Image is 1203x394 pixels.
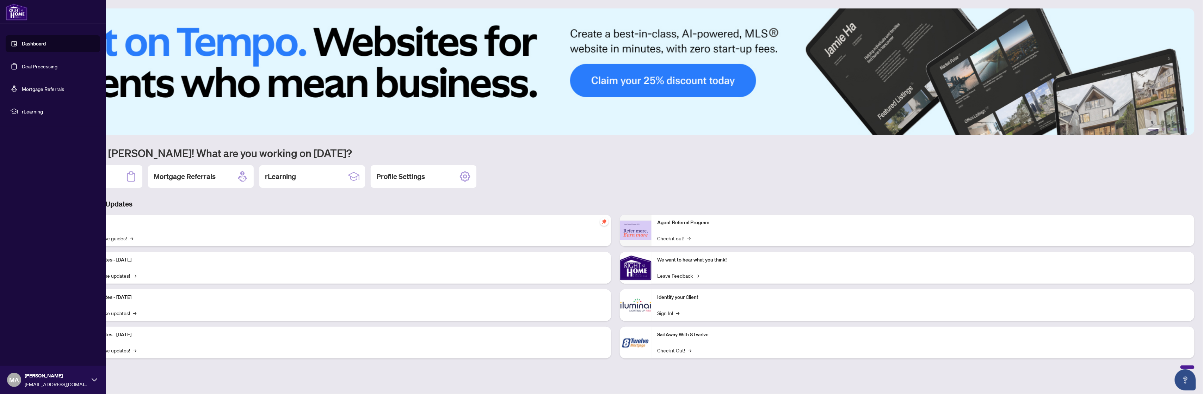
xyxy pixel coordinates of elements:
img: logo [6,4,27,20]
span: pushpin [600,217,609,226]
h1: Welcome back [PERSON_NAME]! What are you working on [DATE]? [37,146,1195,160]
h3: Brokerage & Industry Updates [37,199,1195,209]
p: Platform Updates - [DATE] [74,256,606,264]
span: → [133,309,136,317]
p: Platform Updates - [DATE] [74,294,606,301]
span: → [688,346,691,354]
span: [PERSON_NAME] [25,372,88,380]
img: Slide 0 [37,8,1195,135]
p: We want to hear what you think! [657,256,1189,264]
span: MA [9,375,19,385]
span: → [133,346,136,354]
button: 3 [1168,128,1171,131]
p: Platform Updates - [DATE] [74,331,606,339]
span: [EMAIL_ADDRESS][DOMAIN_NAME] [25,380,88,388]
a: Sign In!→ [657,309,679,317]
button: 6 [1185,128,1187,131]
a: Check it Out!→ [657,346,691,354]
img: Sail Away With 8Twelve [620,327,652,358]
p: Identify your Client [657,294,1189,301]
a: Deal Processing [22,63,57,69]
p: Sail Away With 8Twelve [657,331,1189,339]
button: 4 [1173,128,1176,131]
h2: Profile Settings [376,172,425,181]
button: Open asap [1175,369,1196,390]
img: Identify your Client [620,289,652,321]
button: 5 [1179,128,1182,131]
span: → [130,234,133,242]
p: Agent Referral Program [657,219,1189,227]
p: Self-Help [74,219,606,227]
span: → [133,272,136,279]
a: Dashboard [22,41,46,47]
button: 1 [1148,128,1159,131]
h2: Mortgage Referrals [154,172,216,181]
a: Leave Feedback→ [657,272,699,279]
button: 2 [1162,128,1165,131]
span: rLearning [22,107,95,115]
h2: rLearning [265,172,296,181]
span: → [696,272,699,279]
img: We want to hear what you think! [620,252,652,284]
a: Check it out!→ [657,234,691,242]
span: → [676,309,679,317]
img: Agent Referral Program [620,221,652,240]
span: → [687,234,691,242]
a: Mortgage Referrals [22,86,64,92]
